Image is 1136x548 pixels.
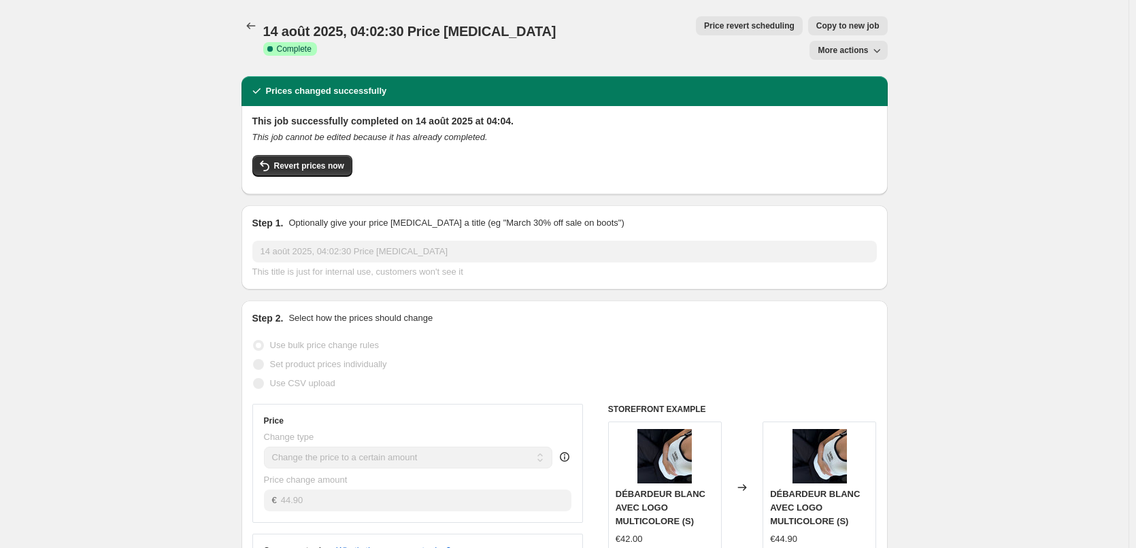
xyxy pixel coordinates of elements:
[818,45,868,56] span: More actions
[263,24,556,39] span: 14 août 2025, 04:02:30 Price [MEDICAL_DATA]
[704,20,795,31] span: Price revert scheduling
[281,490,571,511] input: 80.00
[277,44,312,54] span: Complete
[270,340,379,350] span: Use bulk price change rules
[809,41,887,60] button: More actions
[252,132,488,142] i: This job cannot be edited because it has already completed.
[696,16,803,35] button: Price revert scheduling
[816,20,880,31] span: Copy to new job
[241,16,261,35] button: Price change jobs
[264,415,284,426] h3: Price
[252,114,877,128] h2: This job successfully completed on 14 août 2025 at 04:04.
[288,311,433,325] p: Select how the prices should change
[252,241,877,262] input: 30% off holiday sale
[288,216,624,230] p: Optionally give your price [MEDICAL_DATA] a title (eg "March 30% off sale on boots")
[274,160,344,171] span: Revert prices now
[264,432,314,442] span: Change type
[616,532,643,546] div: €42.00
[270,378,335,388] span: Use CSV upload
[792,429,847,483] img: F94CC102-5D1F-4460-BB90-C39647B05AA8_80x.jpg
[270,359,387,369] span: Set product prices individually
[266,84,387,98] h2: Prices changed successfully
[770,489,860,526] span: DÉBARDEUR BLANC AVEC LOGO MULTICOLORE (S)
[252,311,284,325] h2: Step 2.
[558,450,571,464] div: help
[616,489,705,526] span: DÉBARDEUR BLANC AVEC LOGO MULTICOLORE (S)
[252,155,352,177] button: Revert prices now
[252,216,284,230] h2: Step 1.
[637,429,692,483] img: F94CC102-5D1F-4460-BB90-C39647B05AA8_80x.jpg
[808,16,888,35] button: Copy to new job
[272,495,277,505] span: €
[264,475,348,485] span: Price change amount
[252,267,463,277] span: This title is just for internal use, customers won't see it
[608,404,877,415] h6: STOREFRONT EXAMPLE
[770,532,797,546] div: €44.90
